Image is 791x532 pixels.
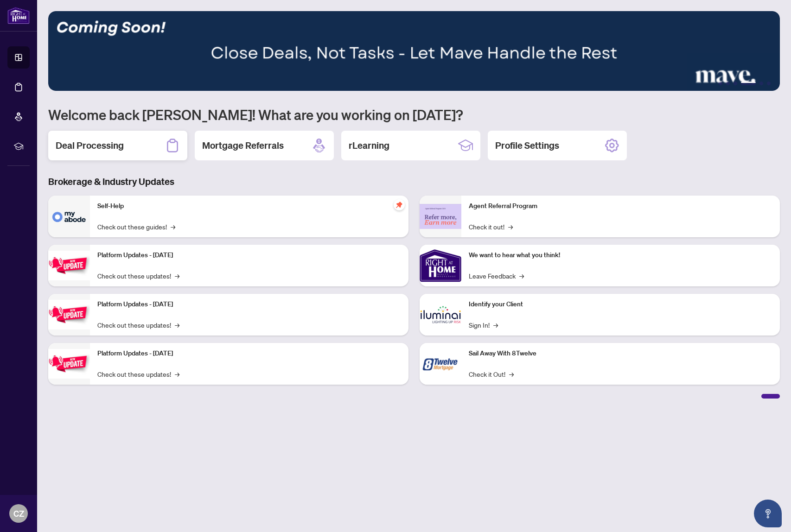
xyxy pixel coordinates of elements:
[171,222,175,232] span: →
[469,222,513,232] a: Check it out!→
[175,271,179,281] span: →
[97,271,179,281] a: Check out these updates!→
[97,201,401,211] p: Self-Help
[420,294,461,336] img: Identify your Client
[469,369,514,379] a: Check it Out!→
[469,299,772,310] p: Identify your Client
[48,300,90,329] img: Platform Updates - July 8, 2025
[97,299,401,310] p: Platform Updates - [DATE]
[469,320,498,330] a: Sign In!→
[469,250,772,260] p: We want to hear what you think!
[420,204,461,229] img: Agent Referral Program
[469,348,772,359] p: Sail Away With 8Twelve
[726,82,730,85] button: 2
[495,139,559,152] h2: Profile Settings
[56,139,124,152] h2: Deal Processing
[202,139,284,152] h2: Mortgage Referrals
[97,369,179,379] a: Check out these updates!→
[175,320,179,330] span: →
[767,82,771,85] button: 6
[734,82,737,85] button: 3
[349,139,389,152] h2: rLearning
[741,82,756,85] button: 4
[175,369,179,379] span: →
[97,320,179,330] a: Check out these updates!→
[469,271,524,281] a: Leave Feedback→
[719,82,722,85] button: 1
[7,7,30,24] img: logo
[48,251,90,280] img: Platform Updates - July 21, 2025
[13,507,24,520] span: CZ
[97,250,401,260] p: Platform Updates - [DATE]
[48,349,90,378] img: Platform Updates - June 23, 2025
[509,369,514,379] span: →
[508,222,513,232] span: →
[493,320,498,330] span: →
[97,348,401,359] p: Platform Updates - [DATE]
[394,199,405,210] span: pushpin
[48,175,780,188] h3: Brokerage & Industry Updates
[759,82,763,85] button: 5
[48,106,780,123] h1: Welcome back [PERSON_NAME]! What are you working on [DATE]?
[519,271,524,281] span: →
[48,196,90,237] img: Self-Help
[420,245,461,286] img: We want to hear what you think!
[754,500,782,527] button: Open asap
[469,201,772,211] p: Agent Referral Program
[48,11,780,91] img: Slide 3
[97,222,175,232] a: Check out these guides!→
[420,343,461,385] img: Sail Away With 8Twelve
